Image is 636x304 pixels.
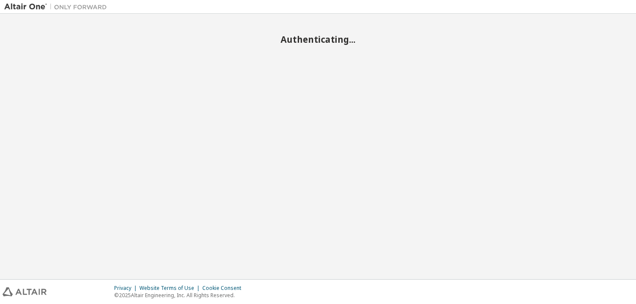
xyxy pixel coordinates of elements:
div: Cookie Consent [202,285,246,292]
div: Privacy [114,285,139,292]
p: © 2025 Altair Engineering, Inc. All Rights Reserved. [114,292,246,299]
img: altair_logo.svg [3,287,47,296]
div: Website Terms of Use [139,285,202,292]
h2: Authenticating... [4,34,632,45]
img: Altair One [4,3,111,11]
